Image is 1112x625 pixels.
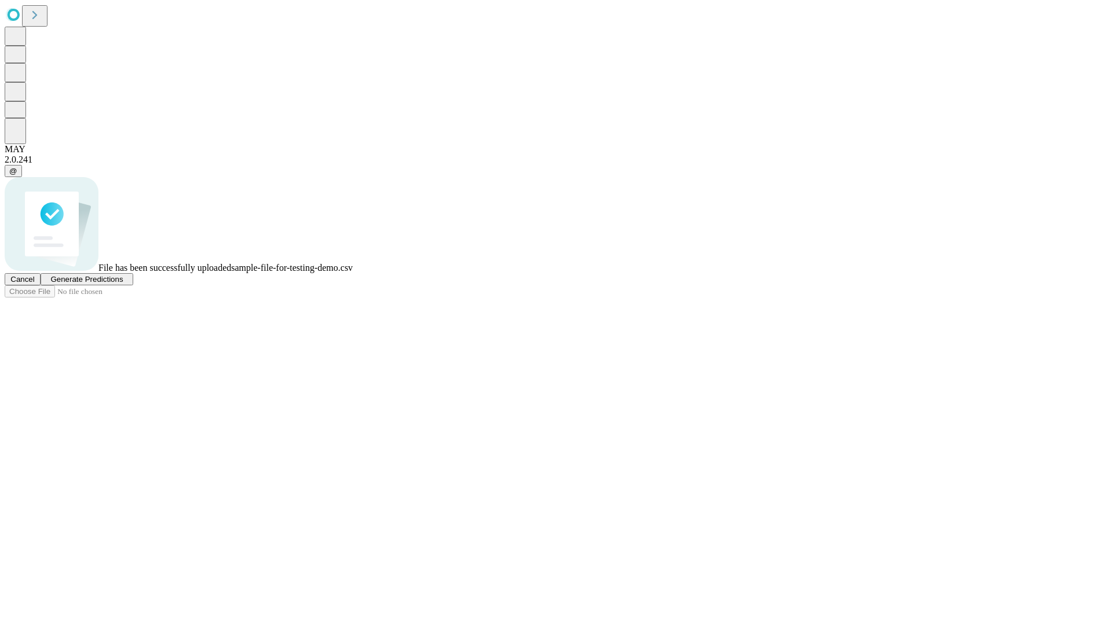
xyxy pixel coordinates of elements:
button: @ [5,165,22,177]
div: MAY [5,144,1107,155]
div: 2.0.241 [5,155,1107,165]
span: @ [9,167,17,175]
button: Cancel [5,273,41,285]
span: Generate Predictions [50,275,123,284]
span: sample-file-for-testing-demo.csv [231,263,353,273]
span: File has been successfully uploaded [98,263,231,273]
span: Cancel [10,275,35,284]
button: Generate Predictions [41,273,133,285]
